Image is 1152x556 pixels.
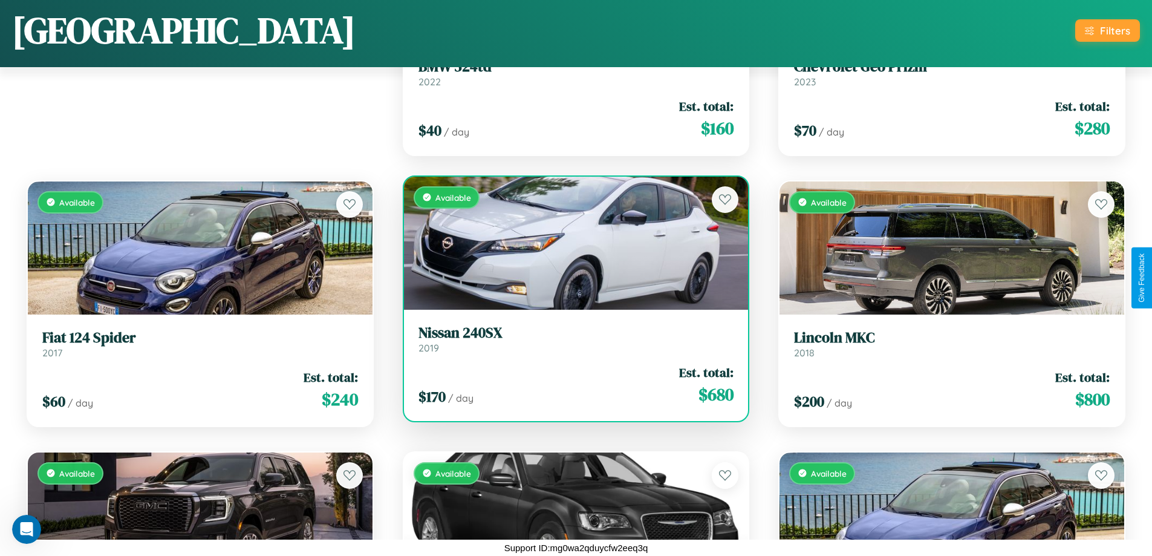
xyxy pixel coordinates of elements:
span: / day [444,126,469,138]
span: Est. total: [679,364,734,381]
span: Est. total: [1055,368,1110,386]
span: / day [819,126,844,138]
span: Est. total: [304,368,358,386]
h3: Chevrolet Geo Prizm [794,58,1110,76]
span: / day [827,397,852,409]
span: / day [68,397,93,409]
span: Available [435,192,471,203]
a: Lincoln MKC2018 [794,329,1110,359]
span: Available [59,468,95,479]
span: $ 170 [418,387,446,407]
span: 2019 [418,342,439,354]
span: 2022 [418,76,441,88]
p: Support ID: mg0wa2qduycfw2eeq3q [504,540,648,556]
span: Est. total: [679,97,734,115]
span: Available [435,468,471,479]
button: Filters [1075,19,1140,42]
h3: Lincoln MKC [794,329,1110,347]
span: $ 60 [42,391,65,411]
span: $ 240 [322,387,358,411]
span: $ 680 [698,382,734,407]
span: / day [448,392,473,404]
h3: Fiat 124 Spider [42,329,358,347]
span: Available [811,468,847,479]
div: Filters [1100,24,1130,37]
span: $ 40 [418,120,441,140]
span: 2023 [794,76,816,88]
span: $ 70 [794,120,816,140]
span: Available [811,197,847,208]
span: $ 280 [1075,116,1110,140]
a: Chevrolet Geo Prizm2023 [794,58,1110,88]
span: 2017 [42,347,62,359]
a: Nissan 240SX2019 [418,324,734,354]
div: Give Feedback [1137,253,1146,303]
a: Fiat 124 Spider2017 [42,329,358,359]
h3: Nissan 240SX [418,324,734,342]
span: Est. total: [1055,97,1110,115]
a: BMW 524td2022 [418,58,734,88]
h1: [GEOGRAPHIC_DATA] [12,5,356,55]
span: $ 200 [794,391,824,411]
span: $ 160 [701,116,734,140]
iframe: Intercom live chat [12,515,41,544]
span: Available [59,197,95,208]
span: 2018 [794,347,815,359]
span: $ 800 [1075,387,1110,411]
h3: BMW 524td [418,58,734,76]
